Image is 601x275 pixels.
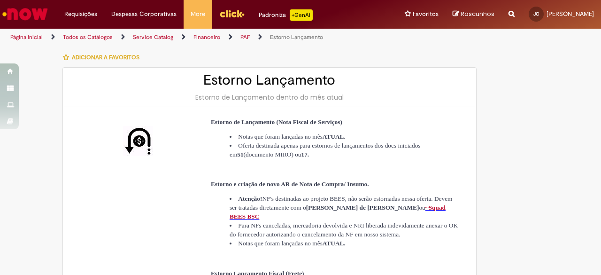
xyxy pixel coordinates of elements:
span: Rascunhos [461,9,494,18]
span: Adicionar a Favoritos [72,54,139,61]
span: NF's destinadas ao projeto BEES, não serão estornadas nessa oferta. Devem ser tratadas diretament... [230,195,453,211]
a: Estorno Lançamento [270,33,323,41]
button: Adicionar a Favoritos [62,47,145,67]
a: Service Catalog [133,33,173,41]
strong: ATUAL. [323,240,346,247]
img: click_logo_yellow_360x200.png [219,7,245,21]
span: [PERSON_NAME] [547,10,594,18]
ul: Trilhas de página [7,29,393,46]
strong: ATUAL. [323,133,346,140]
div: Padroniza [259,9,313,21]
strong: 51 [237,151,243,158]
span: Favoritos [413,9,439,19]
li: Oferta destinada apenas para estornos de lançamentos dos docs iniciados em (documento MIRO) ou [230,141,460,159]
img: Estorno Lançamento [123,126,153,156]
a: Página inicial [10,33,43,41]
a: Todos os Catálogos [63,33,113,41]
strong: 17. [301,151,309,158]
li: Notas que foram lançadas no mês [230,239,460,248]
strong: [PERSON_NAME] de [PERSON_NAME] [306,204,419,211]
span: Despesas Corporativas [111,9,177,19]
span: Estorno e criação de novo AR de Nota de Compra/ Insumo. [211,181,369,188]
span: Requisições [64,9,97,19]
li: Para NFs canceladas, mercadoria devolvida e NRI liberada indevidamente anexar o OK do fornecedor ... [230,221,460,239]
span: More [191,9,205,19]
span: Estorno de Lançamento (Nota Fiscal de Serviços) [211,118,342,126]
a: Financeiro [193,33,220,41]
a: PAF [240,33,250,41]
p: +GenAi [290,9,313,21]
h2: Estorno Lançamento [72,72,467,88]
div: Estorno de Lançamento dentro do mês atual [72,93,467,102]
strong: Atenção! [238,195,262,202]
a: Rascunhos [453,10,494,19]
img: ServiceNow [1,5,49,24]
span: BSC [247,213,259,220]
li: Notas que foram lançadas no mês [230,132,460,141]
span: JC [533,11,539,17]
